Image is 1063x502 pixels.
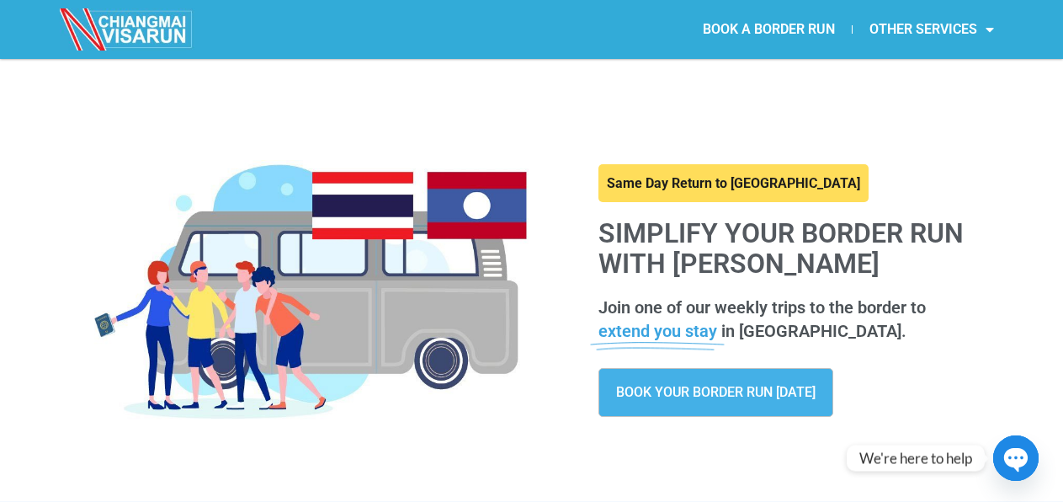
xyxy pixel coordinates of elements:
nav: Menu [531,10,1011,49]
a: BOOK YOUR BORDER RUN [DATE] [598,368,833,417]
span: BOOK YOUR BORDER RUN [DATE] [616,386,816,399]
a: OTHER SERVICES [853,10,1011,49]
span: Join one of our weekly trips to the border to [598,297,926,318]
span: in [GEOGRAPHIC_DATA]. [721,321,906,341]
a: BOOK A BORDER RUN [686,10,852,49]
h1: Simplify your border run with [PERSON_NAME] [598,219,986,278]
